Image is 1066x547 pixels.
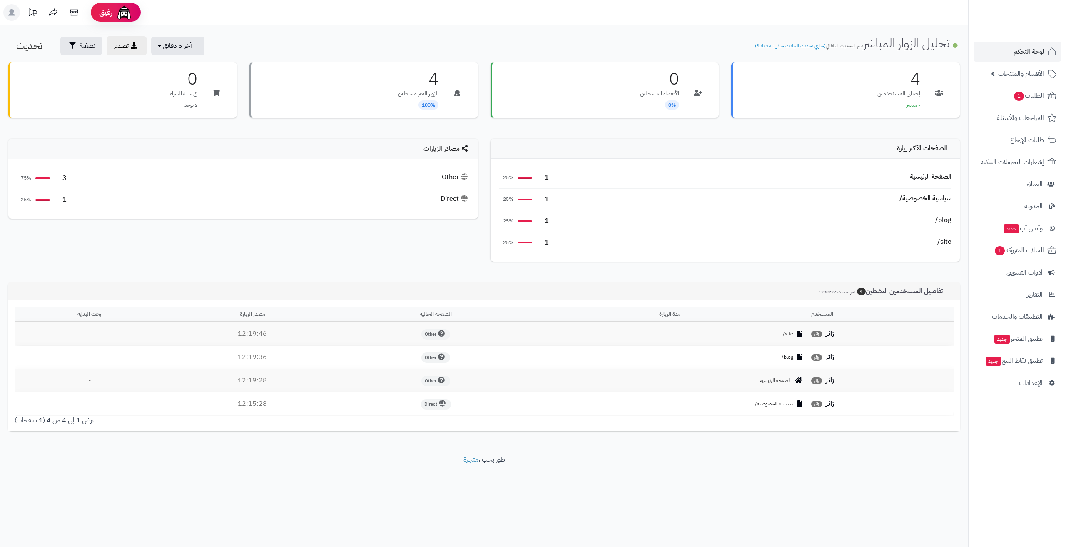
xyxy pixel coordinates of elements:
span: 1 [536,238,549,247]
span: إشعارات التحويلات البنكية [981,156,1044,168]
span: الطلبات [1013,90,1044,102]
h3: 0 [170,71,197,87]
a: المراجعات والأسئلة [974,108,1061,128]
span: الإعدادات [1019,377,1043,389]
h4: مصادر الزيارات [17,145,470,153]
a: العملاء [974,174,1061,194]
a: التقارير [974,285,1061,305]
p: إجمالي المستخدمين [877,90,920,98]
a: الطلبات1 [974,86,1061,106]
a: تحديثات المنصة [22,4,43,23]
span: 25% [499,239,513,246]
button: تحديث [10,37,56,55]
span: جديد [986,357,1001,366]
span: 25% [499,196,513,203]
img: ai-face.png [116,4,132,21]
span: تصفية [80,41,95,51]
span: 75% [17,175,31,182]
span: لا يوجد [184,101,197,109]
button: آخر 5 دقائق [151,37,204,55]
div: Other [442,172,470,182]
span: - [88,375,91,385]
span: جديد [994,335,1010,344]
span: 3 [54,173,67,183]
span: زائر [811,377,822,384]
div: blog/ [935,215,951,225]
span: blog/ [782,354,793,361]
small: يتم التحديث التلقائي [755,42,863,50]
td: 12:19:46 [164,322,340,345]
span: 1 [536,173,549,182]
span: زائر [811,331,822,337]
h3: 0 [640,71,679,87]
span: 1 [1014,92,1024,101]
span: 1 [536,216,549,226]
span: جديد [1004,224,1019,233]
small: آخر تحديث: [819,289,855,295]
span: زائر [811,401,822,407]
h1: تحليل الزوار المباشر [755,36,960,50]
span: المدونة [1024,200,1043,212]
a: أدوات التسويق [974,262,1061,282]
th: مصدر الزيارة [164,307,340,322]
span: سياسية الخصوصية/ [755,400,793,407]
span: 1 [54,195,67,205]
strong: زائر [826,399,834,409]
span: 0% [665,100,679,110]
div: site/ [937,237,951,247]
td: 12:19:36 [164,346,340,369]
p: الزوار الغير مسجلين [398,90,438,98]
span: التطبيقات والخدمات [992,311,1043,322]
span: تحديث [16,38,42,53]
span: تطبيق المتجر [994,333,1043,345]
span: 1 [536,195,549,204]
th: الصفحة الحالية [341,307,531,322]
span: Other [421,329,450,340]
span: لوحة التحكم [1014,46,1044,57]
div: سياسية الخصوصية/ [899,194,951,203]
span: 1 [995,246,1005,255]
a: الإعدادات [974,373,1061,393]
span: آخر 5 دقائق [163,41,192,51]
h3: 4 [877,71,920,87]
span: • مباشر [907,101,920,109]
span: 25% [499,217,513,225]
a: متجرة [463,455,478,465]
a: التطبيقات والخدمات [974,307,1061,327]
span: طلبات الإرجاع [1010,134,1044,146]
td: 12:19:28 [164,369,340,392]
h3: 4 [398,71,438,87]
span: 25% [499,174,513,181]
span: - [88,329,91,339]
span: Direct [421,399,451,410]
span: 25% [17,196,31,203]
a: السلات المتروكة1 [974,240,1061,260]
span: رفيق [99,7,112,17]
h3: تفاصيل المستخدمين النشطين [812,287,954,295]
div: Direct [441,194,470,204]
strong: زائر [826,375,834,385]
th: المستخدم [808,307,954,322]
p: في سلة الشراء [170,90,197,98]
div: عرض 1 إلى 4 من 4 (1 صفحات) [8,416,484,425]
span: 100% [418,100,438,110]
td: 12:15:28 [164,392,340,415]
p: الأعضاء المسجلين [640,90,679,98]
span: site/ [783,330,793,337]
strong: زائر [826,352,834,362]
a: لوحة التحكم [974,42,1061,62]
span: الصفحة الرئيسية [760,377,791,384]
span: Other [421,352,450,363]
div: الصفحة الرئيسية [910,172,951,182]
h4: الصفحات الأكثر زيارة [499,145,952,152]
button: تصفية [60,37,102,55]
span: السلات المتروكة [994,245,1044,256]
span: زائر [811,354,822,361]
a: تصدير [107,36,147,55]
span: تطبيق نقاط البيع [985,355,1043,367]
span: 4 [857,288,866,295]
span: - [88,399,91,409]
span: (جاري تحديث البيانات خلال: 14 ثانية) [755,42,826,50]
a: إشعارات التحويلات البنكية [974,152,1061,172]
span: - [88,352,91,362]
